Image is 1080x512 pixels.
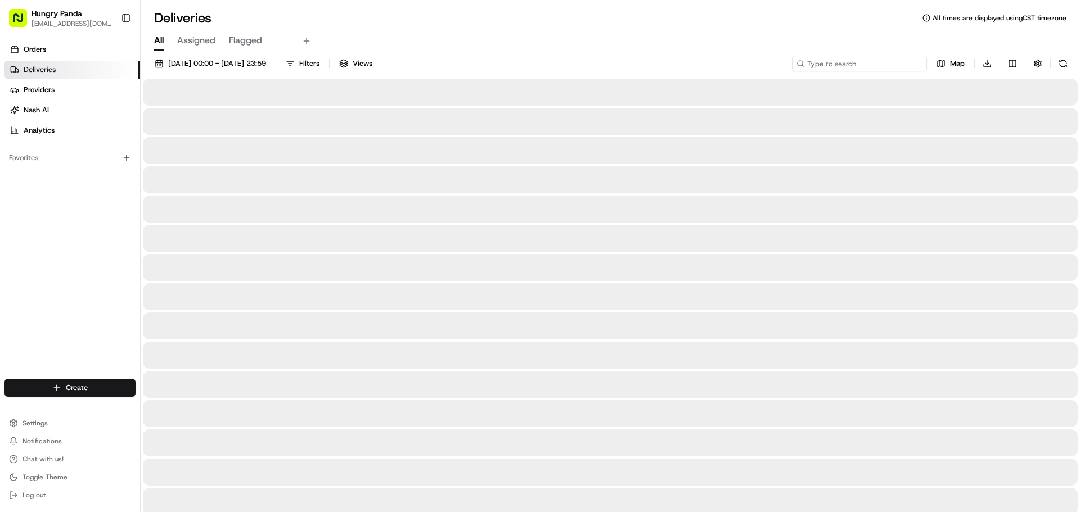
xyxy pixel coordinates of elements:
button: Chat with us! [4,451,136,467]
button: Notifications [4,433,136,449]
span: Create [66,383,88,393]
button: [EMAIL_ADDRESS][DOMAIN_NAME] [31,19,112,28]
div: Favorites [4,149,136,167]
div: 💻 [95,164,104,173]
span: Flagged [229,34,262,47]
span: Chat with us! [22,455,64,464]
button: Settings [4,415,136,431]
span: Providers [24,85,55,95]
div: Start new chat [38,107,184,119]
a: Deliveries [4,61,140,79]
span: All [154,34,164,47]
span: Analytics [24,125,55,135]
span: Settings [22,419,48,428]
p: Welcome 👋 [11,45,205,63]
a: Analytics [4,121,140,139]
button: Log out [4,487,136,503]
span: Toggle Theme [22,473,67,482]
input: Clear [29,73,186,84]
a: 📗Knowledge Base [7,158,91,179]
button: Refresh [1055,56,1071,71]
img: Nash [11,11,34,34]
button: Start new chat [191,111,205,124]
span: Views [353,58,372,69]
span: All times are displayed using CST timezone [933,13,1066,22]
button: Create [4,379,136,397]
a: Powered byPylon [79,190,136,199]
span: Notifications [22,437,62,446]
span: Map [950,58,965,69]
input: Type to search [792,56,927,71]
button: Map [931,56,970,71]
span: Assigned [177,34,215,47]
span: [DATE] 00:00 - [DATE] 23:59 [168,58,266,69]
button: Filters [281,56,325,71]
h1: Deliveries [154,9,211,27]
span: API Documentation [106,163,181,174]
a: Nash AI [4,101,140,119]
button: Hungry Panda [31,8,82,19]
span: Deliveries [24,65,56,75]
a: 💻API Documentation [91,158,185,179]
div: We're available if you need us! [38,119,142,128]
span: Knowledge Base [22,163,86,174]
button: Toggle Theme [4,469,136,485]
div: 📗 [11,164,20,173]
span: Filters [299,58,319,69]
button: Hungry Panda[EMAIL_ADDRESS][DOMAIN_NAME] [4,4,116,31]
a: Orders [4,40,140,58]
a: Providers [4,81,140,99]
img: 1736555255976-a54dd68f-1ca7-489b-9aae-adbdc363a1c4 [11,107,31,128]
span: Nash AI [24,105,49,115]
button: Views [334,56,377,71]
span: Pylon [112,191,136,199]
span: Orders [24,44,46,55]
button: [DATE] 00:00 - [DATE] 23:59 [150,56,271,71]
span: Log out [22,491,46,500]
